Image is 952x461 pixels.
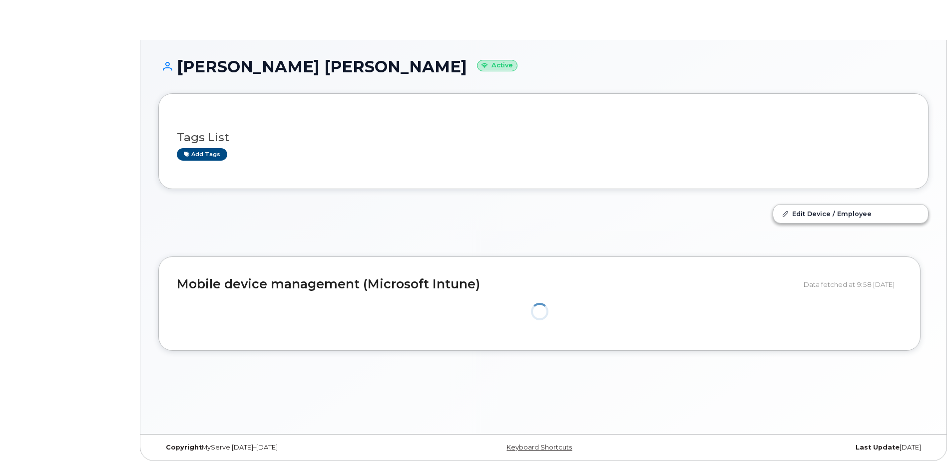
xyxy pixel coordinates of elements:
[158,58,929,75] h1: [PERSON_NAME] [PERSON_NAME]
[177,148,227,161] a: Add tags
[506,444,572,451] a: Keyboard Shortcuts
[856,444,900,451] strong: Last Update
[177,277,796,291] h2: Mobile device management (Microsoft Intune)
[166,444,202,451] strong: Copyright
[158,444,415,452] div: MyServe [DATE]–[DATE]
[672,444,929,452] div: [DATE]
[177,131,910,144] h3: Tags List
[773,205,928,223] a: Edit Device / Employee
[477,60,517,71] small: Active
[804,275,902,294] div: Data fetched at 9:58 [DATE]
